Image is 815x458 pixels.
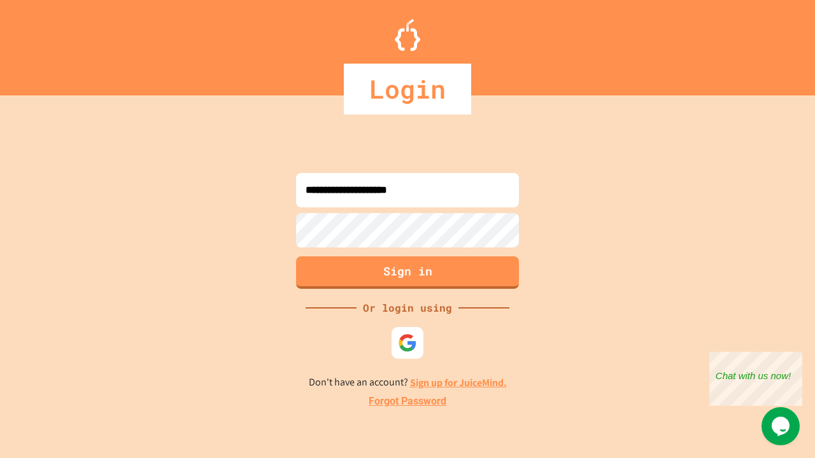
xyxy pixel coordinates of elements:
img: Logo.svg [395,19,420,51]
iframe: chat widget [709,352,802,406]
p: Don't have an account? [309,375,507,391]
div: Or login using [357,300,458,316]
img: google-icon.svg [398,333,417,352]
a: Sign up for JuiceMind. [410,376,507,389]
iframe: chat widget [762,407,802,445]
button: Sign in [296,256,519,289]
a: Forgot Password [369,394,446,409]
div: Login [344,64,471,114]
